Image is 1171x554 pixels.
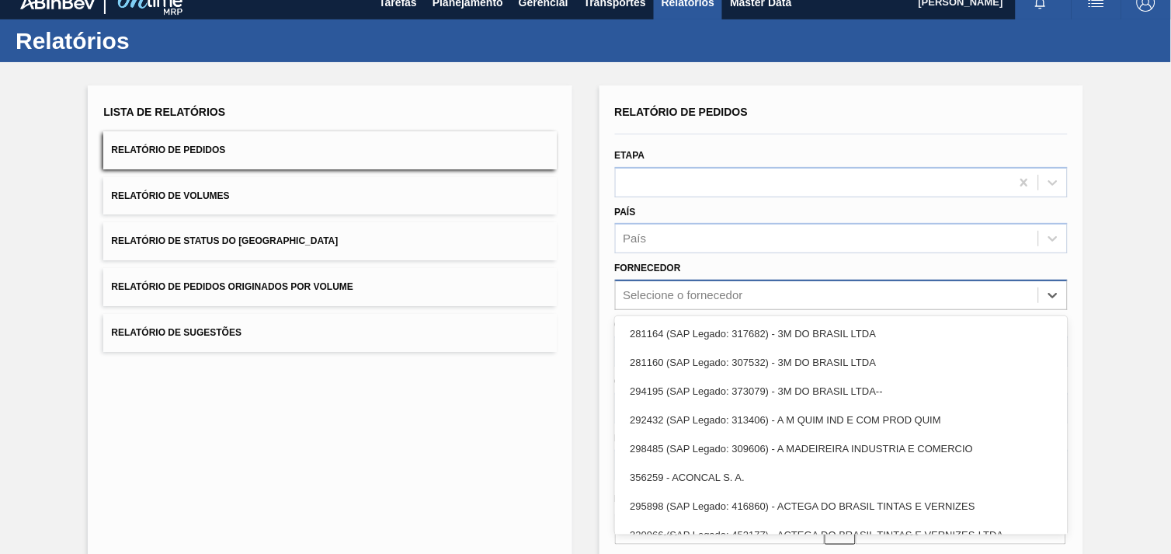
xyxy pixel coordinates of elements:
[103,314,556,352] button: Relatório de Sugestões
[615,521,1068,549] div: 320966 (SAP Legado: 452177) - ACTEGA DO BRASIL TINTAS E VERNIZES-LTDA.-
[615,406,1068,434] div: 292432 (SAP Legado: 313406) - A M QUIM IND E COM PROD QUIM
[615,434,1068,463] div: 298485 (SAP Legado: 309606) - A MADEIREIRA INDUSTRIA E COMERCIO
[16,32,291,50] h1: Relatórios
[615,106,749,118] span: Relatório de Pedidos
[103,177,556,215] button: Relatório de Volumes
[111,327,241,338] span: Relatório de Sugestões
[111,190,229,201] span: Relatório de Volumes
[615,207,636,218] label: País
[615,348,1068,377] div: 281160 (SAP Legado: 307532) - 3M DO BRASIL LTDA
[103,106,225,118] span: Lista de Relatórios
[103,131,556,169] button: Relatório de Pedidos
[615,150,645,161] label: Etapa
[615,463,1068,492] div: 356259 - ACONCAL S. A.
[615,319,1068,348] div: 281164 (SAP Legado: 317682) - 3M DO BRASIL LTDA
[615,492,1068,521] div: 295898 (SAP Legado: 416860) - ACTEGA DO BRASIL TINTAS E VERNIZES
[111,235,338,246] span: Relatório de Status do [GEOGRAPHIC_DATA]
[624,232,647,246] div: País
[111,281,353,292] span: Relatório de Pedidos Originados por Volume
[615,263,681,274] label: Fornecedor
[624,289,743,302] div: Selecione o fornecedor
[103,268,556,306] button: Relatório de Pedidos Originados por Volume
[615,377,1068,406] div: 294195 (SAP Legado: 373079) - 3M DO BRASIL LTDA--
[111,145,225,155] span: Relatório de Pedidos
[103,222,556,260] button: Relatório de Status do [GEOGRAPHIC_DATA]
